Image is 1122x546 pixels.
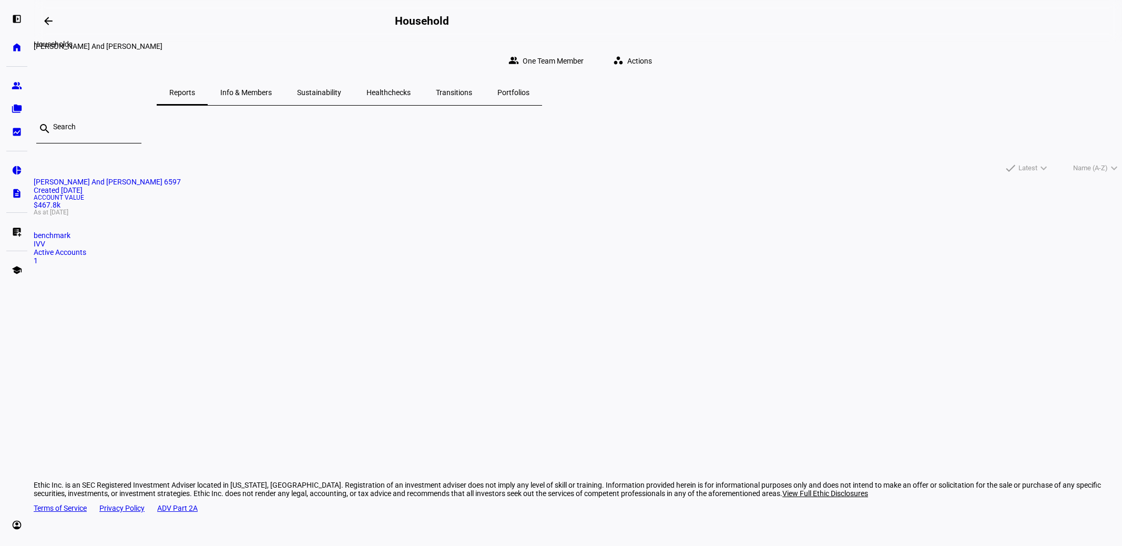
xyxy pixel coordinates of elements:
a: home [6,37,27,58]
a: [PERSON_NAME] And [PERSON_NAME] 6597Created [DATE]Account Value$467.8kAs at [DATE]benchmarkIVVAct... [34,178,1122,265]
a: Terms of Service [34,504,87,512]
span: Active Accounts [34,248,86,256]
span: Transitions [436,89,472,96]
a: bid_landscape [6,121,27,142]
eth-mat-symbol: group [12,80,22,91]
button: Actions [605,50,665,71]
div: Households [29,38,77,50]
span: One Team Member [523,50,584,71]
span: Latest [1018,162,1037,174]
span: Reports [169,89,195,96]
div: Ethic Inc. is an SEC Registered Investment Adviser located in [US_STATE], [GEOGRAPHIC_DATA]. Regi... [34,481,1122,498]
div: Created [DATE] [34,186,1122,194]
span: Portfolios [497,89,529,96]
span: benchmark [34,231,70,240]
div: $467.8k [34,194,1122,215]
eth-mat-symbol: list_alt_add [12,226,22,237]
h2: Household [395,15,448,27]
eth-mat-symbol: pie_chart [12,165,22,176]
a: Privacy Policy [99,504,145,512]
span: Name (A-Z) [1073,162,1108,174]
a: folder_copy [6,98,27,119]
span: Account Value [34,194,1122,201]
span: IVV [34,240,45,248]
eth-mat-symbol: home [12,42,22,53]
mat-icon: arrow_backwards [42,15,55,27]
span: As at [DATE] [34,209,1122,215]
eth-mat-symbol: description [12,188,22,199]
eth-mat-symbol: school [12,265,22,275]
span: Healthchecks [366,89,411,96]
span: View Full Ethic Disclosures [782,489,868,498]
mat-icon: search [38,122,51,135]
span: Edward And Christie Dillon 6597 [34,178,181,186]
span: 1 [34,256,38,265]
mat-icon: done [1004,162,1017,174]
eth-mat-symbol: bid_landscape [12,127,22,137]
a: description [6,183,27,204]
span: Actions [627,50,652,71]
eth-mat-symbol: left_panel_open [12,14,22,24]
button: One Team Member [500,50,596,71]
eth-mat-symbol: account_circle [12,520,22,530]
mat-icon: group [508,55,519,66]
eth-mat-symbol: folder_copy [12,104,22,114]
span: Info & Members [220,89,272,96]
span: Sustainability [297,89,341,96]
a: group [6,75,27,96]
input: Search [53,122,133,131]
mat-icon: workspaces [613,55,624,66]
eth-quick-actions: Actions [596,50,665,71]
a: ADV Part 2A [157,504,198,512]
a: pie_chart [6,160,27,181]
div: Edward And Christie Dillon [34,42,665,50]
